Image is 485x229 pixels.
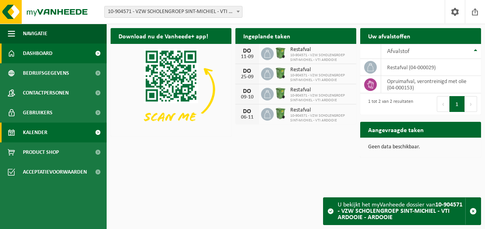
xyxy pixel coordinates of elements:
[239,88,255,95] div: DO
[338,198,465,225] div: U bekijkt het myVanheede dossier van
[239,48,255,54] div: DO
[111,28,216,44] h2: Download nu de Vanheede+ app!
[465,96,477,112] button: Next
[274,46,287,60] img: WB-0370-HPE-GN-50
[235,28,298,44] h2: Ingeplande taken
[23,63,69,83] span: Bedrijfsgegevens
[23,162,87,182] span: Acceptatievoorwaarden
[23,142,59,162] span: Product Shop
[290,107,352,114] span: Restafval
[290,67,352,73] span: Restafval
[239,95,255,100] div: 09-10
[338,202,462,221] strong: 10-904571 - VZW SCHOLENGROEP SINT-MICHIEL - VTI ARDOOIE - ARDOOIE
[239,54,255,60] div: 11-09
[239,74,255,80] div: 25-09
[23,103,53,123] span: Gebruikers
[381,76,481,93] td: opruimafval, verontreinigd met olie (04-000153)
[104,6,242,18] span: 10-904571 - VZW SCHOLENGROEP SINT-MICHIEL - VTI ARDOOIE - ARDOOIE
[290,53,352,62] span: 10-904571 - VZW SCHOLENGROEP SINT-MICHIEL - VTI ARDOOIE
[105,6,242,17] span: 10-904571 - VZW SCHOLENGROEP SINT-MICHIEL - VTI ARDOOIE - ARDOOIE
[290,47,352,53] span: Restafval
[360,28,418,44] h2: Uw afvalstoffen
[274,66,287,80] img: WB-0370-HPE-GN-50
[364,95,413,113] div: 1 tot 2 van 2 resultaten
[290,114,352,123] span: 10-904571 - VZW SCHOLENGROEP SINT-MICHIEL - VTI ARDOOIE
[437,96,449,112] button: Previous
[274,87,287,100] img: WB-0370-HPE-GN-50
[23,83,69,103] span: Contactpersonen
[290,73,352,83] span: 10-904571 - VZW SCHOLENGROEP SINT-MICHIEL - VTI ARDOOIE
[239,108,255,115] div: DO
[368,144,473,150] p: Geen data beschikbaar.
[23,44,53,63] span: Dashboard
[290,87,352,93] span: Restafval
[449,96,465,112] button: 1
[381,59,481,76] td: restafval (04-000029)
[387,48,410,55] span: Afvalstof
[239,115,255,120] div: 06-11
[23,123,47,142] span: Kalender
[274,107,287,120] img: WB-0370-HPE-GN-50
[360,122,432,137] h2: Aangevraagde taken
[290,93,352,103] span: 10-904571 - VZW SCHOLENGROEP SINT-MICHIEL - VTI ARDOOIE
[23,24,47,44] span: Navigatie
[111,44,231,135] img: Download de VHEPlus App
[239,68,255,74] div: DO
